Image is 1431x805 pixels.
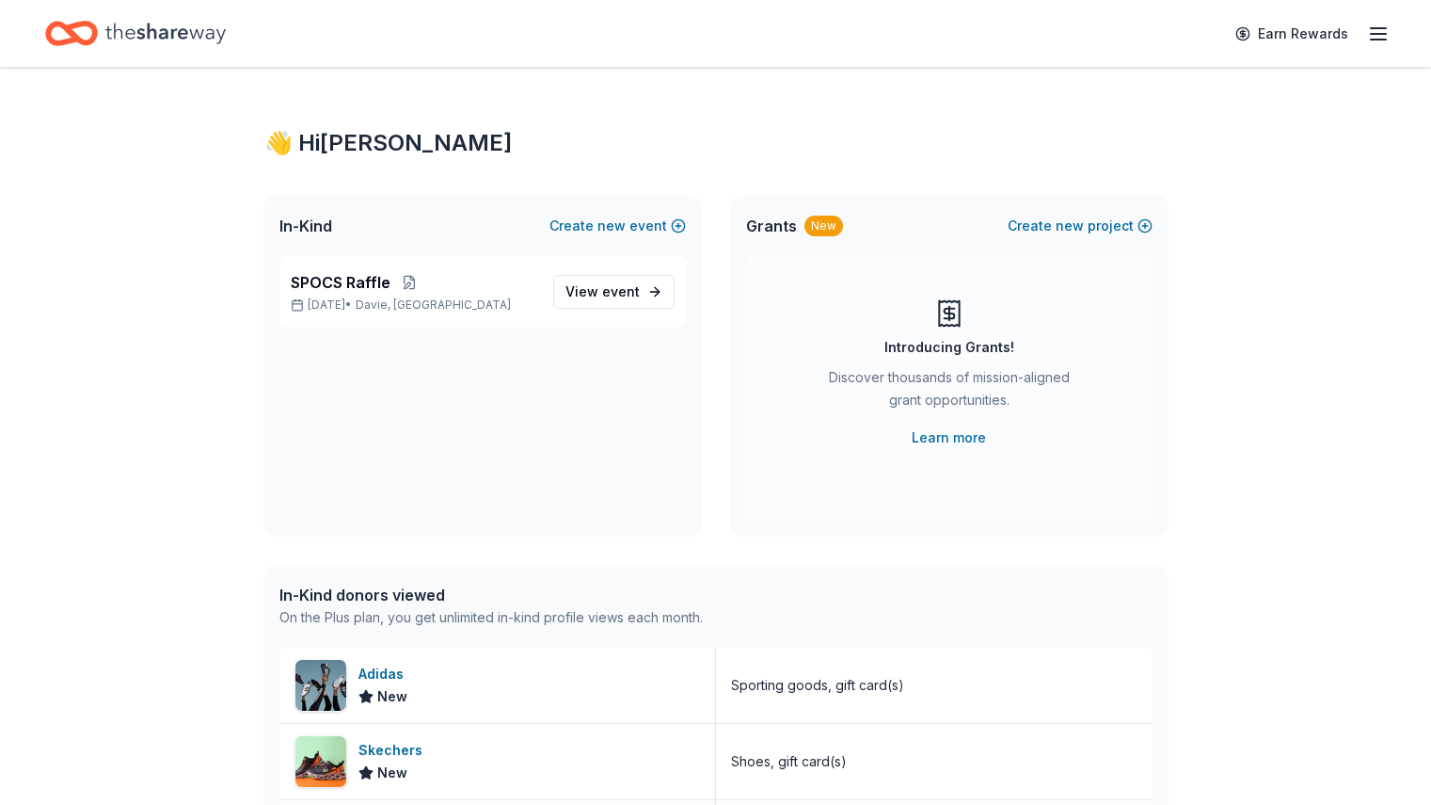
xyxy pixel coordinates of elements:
div: Adidas [358,663,411,685]
span: new [1056,215,1084,237]
button: Createnewevent [549,215,686,237]
a: Home [45,11,226,56]
a: Earn Rewards [1224,17,1359,51]
span: event [602,283,640,299]
div: In-Kind donors viewed [279,584,703,606]
div: 👋 Hi [PERSON_NAME] [264,128,1168,158]
span: New [377,685,407,708]
span: SPOCS Raffle [291,271,390,294]
div: Shoes, gift card(s) [731,750,847,773]
span: New [377,762,407,784]
p: [DATE] • [291,298,538,313]
img: Image for Skechers [295,736,346,787]
div: On the Plus plan, you get unlimited in-kind profile views each month. [279,606,703,629]
span: View [565,281,640,303]
img: Image for Adidas [295,660,346,711]
div: Sporting goods, gift card(s) [731,674,904,697]
a: View event [553,275,675,309]
div: Skechers [358,739,430,762]
span: new [597,215,626,237]
div: Discover thousands of mission-aligned grant opportunities. [821,366,1077,419]
span: Davie, [GEOGRAPHIC_DATA] [356,298,511,313]
span: In-Kind [279,215,332,237]
a: Learn more [912,427,986,449]
button: Createnewproject [1008,215,1153,237]
div: New [804,216,843,236]
span: Grants [746,215,797,237]
div: Introducing Grants! [884,336,1014,359]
